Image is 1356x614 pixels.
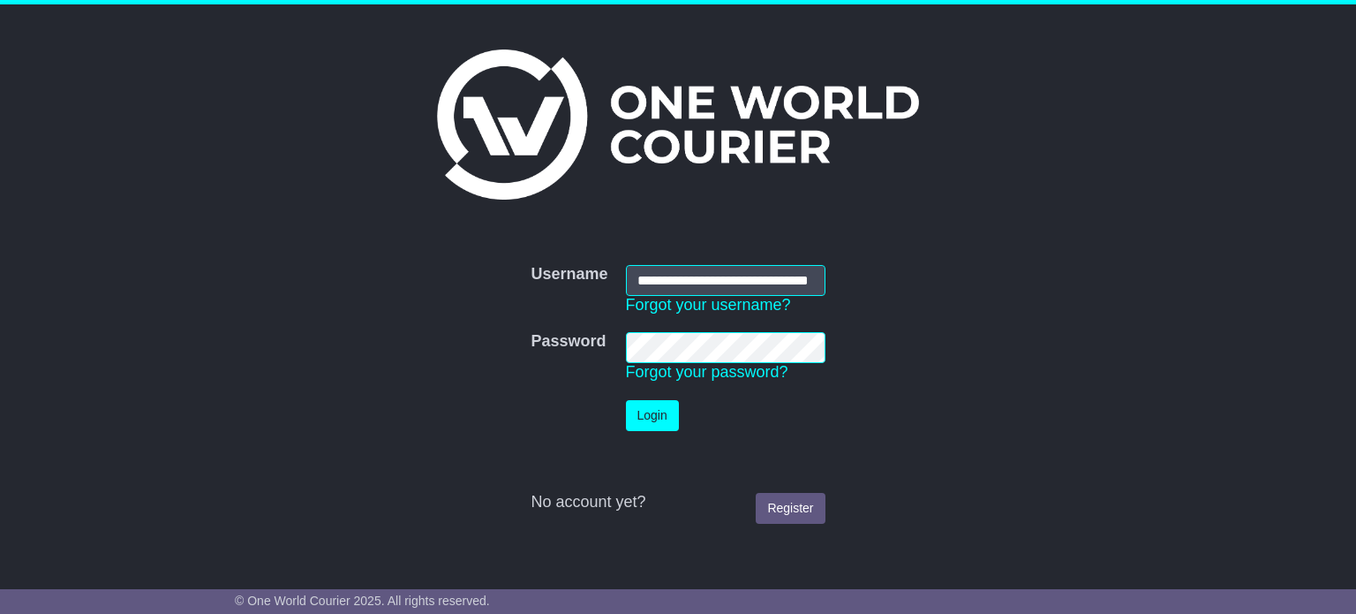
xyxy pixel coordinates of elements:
[626,400,679,431] button: Login
[626,296,791,314] a: Forgot your username?
[531,332,606,352] label: Password
[235,594,490,608] span: © One World Courier 2025. All rights reserved.
[531,493,825,512] div: No account yet?
[531,265,607,284] label: Username
[756,493,825,524] a: Register
[437,49,919,200] img: One World
[626,363,788,381] a: Forgot your password?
